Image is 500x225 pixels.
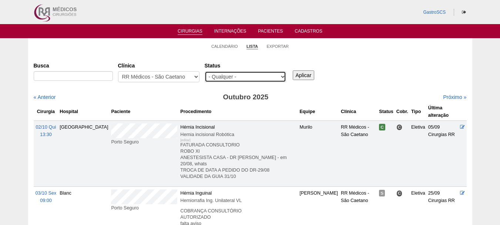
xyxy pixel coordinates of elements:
a: Cirurgias [178,29,202,35]
a: « Anterior [34,94,56,100]
th: Status [377,103,395,121]
td: Eletiva [410,120,427,186]
span: Consultório [396,124,403,130]
label: Busca [34,62,113,69]
span: Suspensa [379,190,385,196]
span: 13:30 [40,132,52,137]
span: 09:00 [40,198,52,203]
a: Editar [460,125,465,130]
td: [GEOGRAPHIC_DATA] [58,120,110,186]
input: Aplicar [293,70,315,80]
a: GastroSCS [423,10,446,15]
th: Procedimento [179,103,298,121]
a: Pacientes [258,29,283,36]
div: Hernia incisional Robótica [180,131,296,138]
th: Cobr. [395,103,410,121]
th: Paciente [110,103,179,121]
div: Porto Seguro [111,138,177,146]
a: Editar [460,191,465,196]
a: Lista [246,44,258,49]
a: Cadastros [295,29,322,36]
span: Consultório [396,190,403,196]
td: Hérnia Incisional [179,120,298,186]
th: Hospital [58,103,110,121]
label: Status [205,62,286,69]
div: Porto Seguro [111,204,177,212]
a: 03/10 Sex 09:00 [36,191,57,203]
th: Última alteração [427,103,459,121]
label: Clínica [118,62,199,69]
th: Clínica [339,103,377,121]
h3: Outubro 2025 [137,92,354,103]
input: Digite os termos que você deseja procurar. [34,71,113,81]
th: Cirurgia [34,103,58,121]
td: RR Médicos - São Caetano [339,120,377,186]
th: Tipo [410,103,427,121]
p: FATURADA CONSULTORIO ROBO XI ANESTESISTA CASA - DR [PERSON_NAME] - em 20/08, whats TROCA DE DATA ... [180,142,296,180]
a: Internações [214,29,246,36]
i: Sair [462,10,466,14]
th: Equipe [298,103,339,121]
span: 02/10 Qui [36,125,56,130]
div: Herniorrafia Ing. Unilateral VL [180,197,296,204]
span: Confirmada [379,124,385,130]
a: 02/10 Qui 13:30 [36,125,56,137]
a: Exportar [266,44,289,49]
a: Próximo » [443,94,466,100]
td: 05/09 Cirurgias RR [427,120,459,186]
span: 03/10 Sex [36,191,57,196]
a: Calendário [211,44,238,49]
td: Murilo [298,120,339,186]
div: [editar] [180,136,191,144]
